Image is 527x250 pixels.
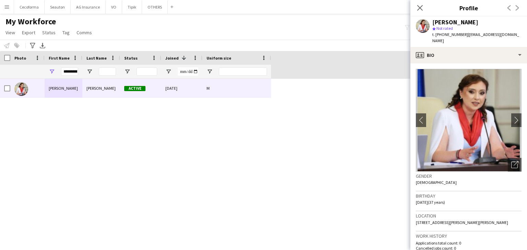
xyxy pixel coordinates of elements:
[432,32,519,43] span: | [EMAIL_ADDRESS][DOMAIN_NAME]
[410,47,527,63] div: Bio
[207,86,210,91] span: M
[14,0,45,14] button: Cecoforma
[416,220,508,225] span: [STREET_ADDRESS][PERSON_NAME][PERSON_NAME]
[86,55,107,61] span: Last Name
[5,16,56,27] span: My Workforce
[432,19,478,25] div: [PERSON_NAME]
[86,68,93,75] button: Open Filter Menu
[416,200,445,205] span: [DATE] (37 years)
[14,82,28,96] img: Florentina Dumitru
[207,55,231,61] span: Uniform size
[82,79,120,98] div: [PERSON_NAME]
[165,55,179,61] span: Joined
[22,29,35,36] span: Export
[49,68,55,75] button: Open Filter Menu
[432,32,468,37] span: t. [PHONE_NUMBER]
[61,67,78,76] input: First Name Filter Input
[39,28,58,37] a: Status
[45,0,71,14] button: Seauton
[71,0,106,14] button: AG Insurance
[416,193,522,199] h3: Birthday
[207,68,213,75] button: Open Filter Menu
[38,41,47,50] app-action-btn: Export XLSX
[124,86,145,91] span: Active
[28,41,37,50] app-action-btn: Advanced filters
[161,79,202,98] div: [DATE]
[49,55,70,61] span: First Name
[74,28,95,37] a: Comms
[410,3,527,12] h3: Profile
[45,79,82,98] div: [PERSON_NAME]
[124,68,130,75] button: Open Filter Menu
[416,173,522,179] h3: Gender
[142,0,168,14] button: OTHERS
[99,67,116,76] input: Last Name Filter Input
[416,240,522,246] p: Applications total count: 0
[19,28,38,37] a: Export
[122,0,142,14] button: Tipik
[416,233,522,239] h3: Work history
[165,68,172,75] button: Open Filter Menu
[124,55,138,61] span: Status
[178,67,198,76] input: Joined Filter Input
[77,29,92,36] span: Comms
[508,158,522,172] div: Open photos pop-in
[3,28,18,37] a: View
[219,67,267,76] input: Uniform size Filter Input
[416,69,522,172] img: Crew avatar or photo
[137,67,157,76] input: Status Filter Input
[5,29,15,36] span: View
[436,26,453,31] span: Not rated
[62,29,70,36] span: Tag
[416,213,522,219] h3: Location
[42,29,56,36] span: Status
[106,0,122,14] button: VO
[14,55,26,61] span: Photo
[60,28,72,37] a: Tag
[416,180,457,185] span: [DEMOGRAPHIC_DATA]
